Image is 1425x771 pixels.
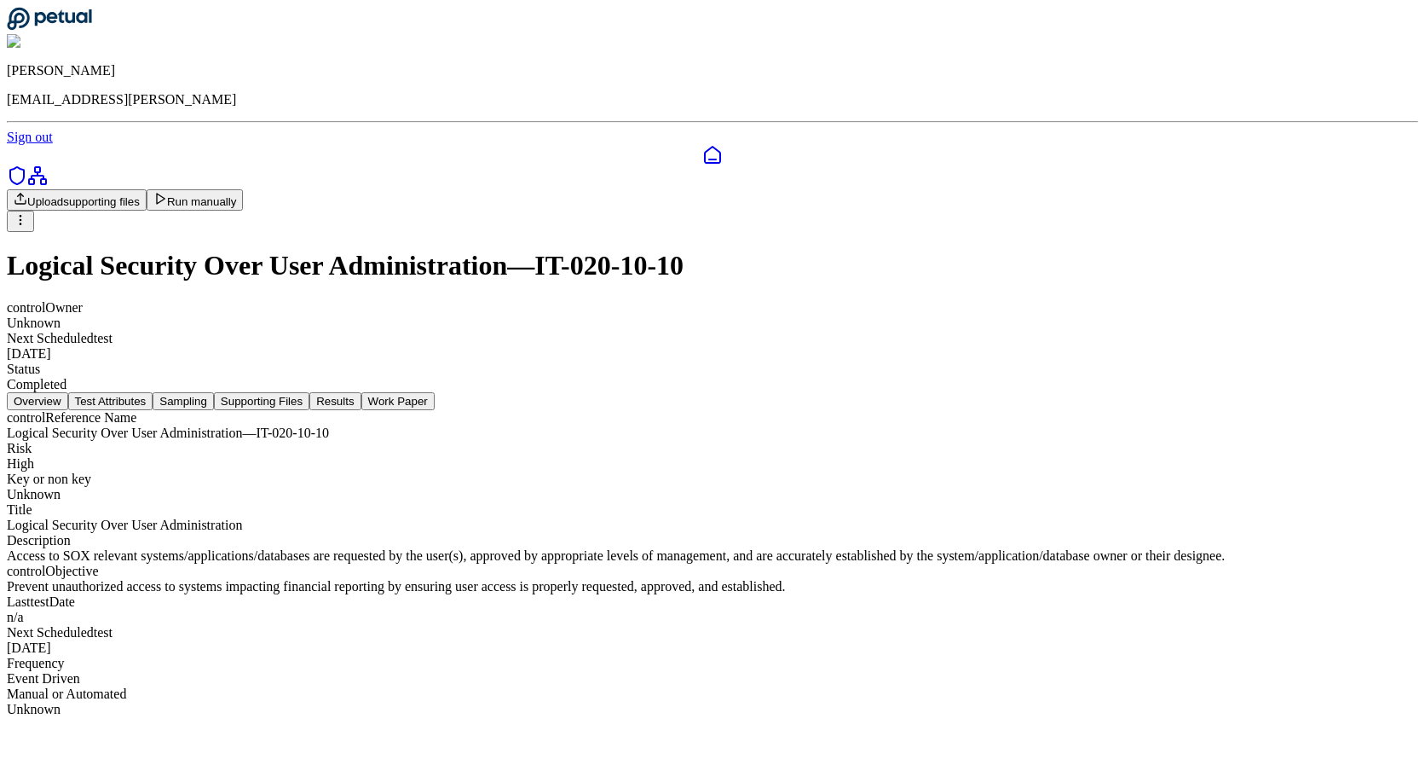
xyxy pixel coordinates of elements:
div: Logical Security Over User Administration — IT-020-10-10 [7,426,1418,441]
div: n/a [7,610,1418,625]
div: Unknown [7,702,1418,717]
button: Uploadsupporting files [7,189,147,211]
a: Sign out [7,130,53,144]
div: Next Scheduled test [7,625,1418,641]
a: Integrations [27,174,48,188]
a: Dashboard [7,145,1418,165]
div: Manual or Automated [7,687,1418,702]
div: Key or non key [7,472,1418,487]
p: [EMAIL_ADDRESS][PERSON_NAME] [7,92,1418,107]
button: Overview [7,392,68,410]
div: Event Driven [7,671,1418,687]
div: Description [7,533,1418,548]
button: Test Attributes [68,392,153,410]
div: Status [7,362,1418,377]
div: Frequency [7,656,1418,671]
div: Risk [7,441,1418,456]
img: Shekhar Khedekar [7,34,122,49]
span: Unknown [7,316,61,330]
div: Last test Date [7,594,1418,610]
span: Logical Security Over User Administration [7,518,242,532]
div: Completed [7,377,1418,392]
div: control Objective [7,564,1418,579]
button: Work Paper [361,392,435,410]
h1: Logical Security Over User Administration — IT-020-10-10 [7,250,1418,281]
div: Unknown [7,487,1418,502]
div: Prevent unauthorized access to systems impacting financial reporting by ensuring user access is p... [7,579,1418,594]
div: [DATE] [7,641,1418,656]
button: Supporting Files [214,392,309,410]
div: [DATE] [7,346,1418,362]
a: SOC [7,174,27,188]
div: control Reference Name [7,410,1418,426]
button: Sampling [153,392,214,410]
button: Results [309,392,361,410]
div: Next Scheduled test [7,331,1418,346]
div: Title [7,502,1418,518]
a: Go to Dashboard [7,19,92,33]
button: More Options [7,211,34,232]
div: Access to SOX relevant systems/applications/databases are requested by the user(s), approved by a... [7,548,1418,564]
p: [PERSON_NAME] [7,63,1418,78]
div: control Owner [7,300,1418,316]
nav: Tabs [7,392,1418,410]
div: High [7,456,1418,472]
button: Run manually [147,189,244,211]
